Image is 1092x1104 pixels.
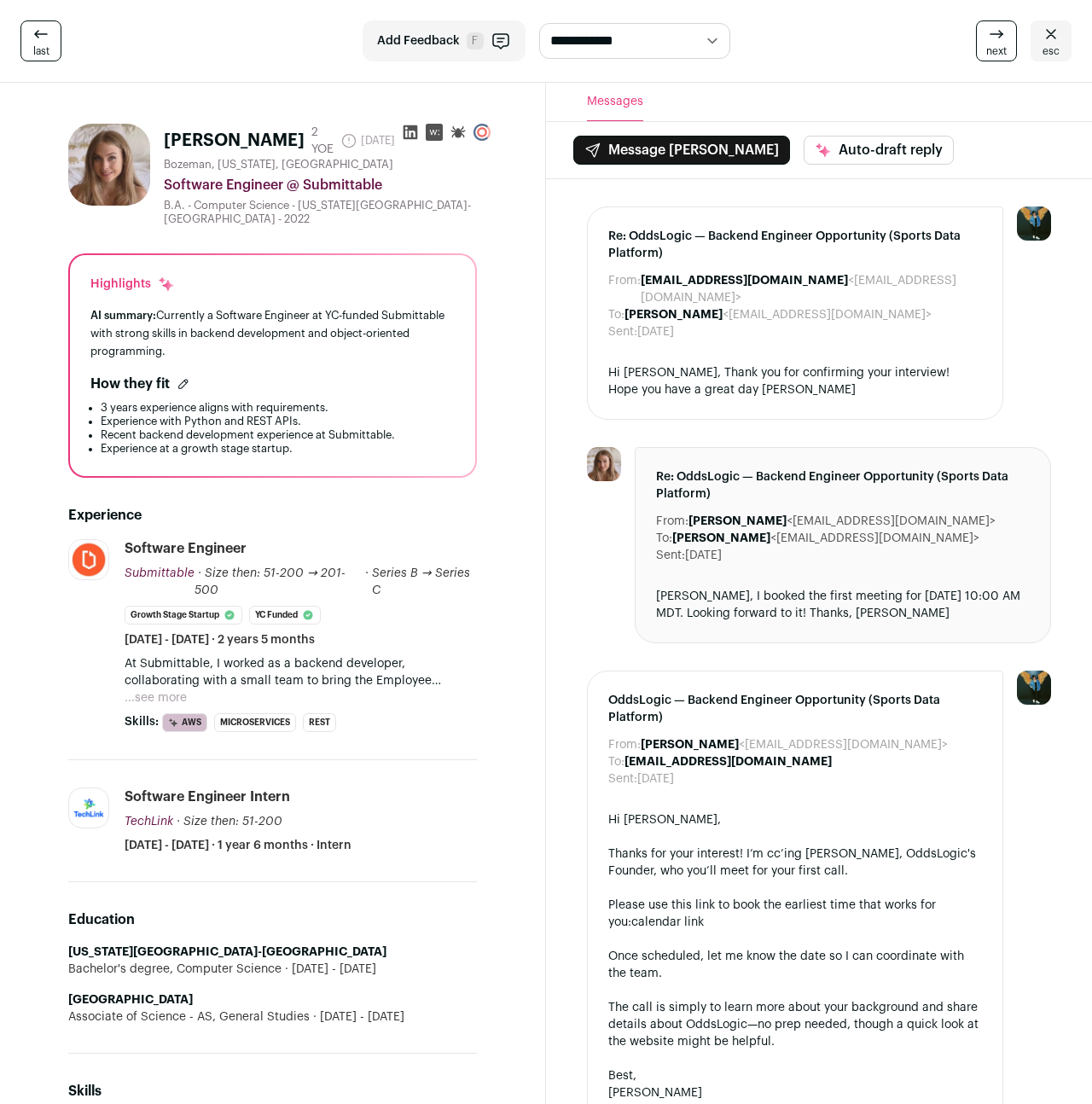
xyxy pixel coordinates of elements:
span: OddsLogic — Backend Engineer Opportunity (Sports Data Platform) [608,692,982,726]
span: Skills: [125,713,159,730]
span: Re: OddsLogic — Backend Engineer Opportunity (Sports Data Platform) [608,228,982,262]
dd: [DATE] [685,547,722,564]
b: [PERSON_NAME] [688,515,787,527]
dd: <[EMAIL_ADDRESS][DOMAIN_NAME]> [624,306,932,323]
div: Hi [PERSON_NAME], Thank you for confirming your interview! Hope you have a great day [PERSON_NAME] [608,364,982,398]
li: AWS [162,713,207,732]
div: Associate of Science - AS, General Studies [68,1008,477,1026]
dt: From: [608,736,641,753]
a: calendar link [631,916,704,928]
dt: To: [608,306,624,323]
b: [PERSON_NAME] [624,309,723,321]
img: 83cc912593afa18e6c888372d96f511b8be63b034800c2f9e2ca6e08447072dd [587,447,621,481]
div: Software Engineer [125,539,247,558]
div: Software Engineer Intern [125,787,290,806]
button: Messages [587,83,643,121]
b: [PERSON_NAME] [672,532,770,544]
span: last [33,44,49,58]
h1: [PERSON_NAME] [164,129,305,153]
dd: [DATE] [637,323,674,340]
h2: How they fit [90,374,170,394]
img: 12031951-medium_jpg [1017,206,1051,241]
span: Submittable [125,567,195,579]
dt: Sent: [608,323,637,340]
span: · [365,565,369,599]
div: Once scheduled, let me know the date so I can coordinate with the team. [608,948,982,982]
span: [DATE] [340,132,395,149]
li: YC Funded [249,606,321,625]
div: Thanks for your interest! I’m cc’ing [PERSON_NAME], OddsLogic's Founder, who you’ll meet for your... [608,845,982,880]
b: [EMAIL_ADDRESS][DOMAIN_NAME] [624,756,832,768]
span: [DATE] - [DATE] · 2 years 5 months [125,631,315,648]
div: Please use this link to book the earliest time that works for you: [608,897,982,931]
li: Microservices [214,713,296,732]
div: [PERSON_NAME], I booked the first meeting for [DATE] 10:00 AM MDT. Looking forward to it! Thanks,... [656,588,1030,622]
span: next [986,44,1007,58]
dd: <[EMAIL_ADDRESS][DOMAIN_NAME]> [688,513,996,530]
dt: To: [656,530,672,547]
button: Add Feedback F [363,20,526,61]
li: Growth Stage Startup [125,606,242,625]
b: [PERSON_NAME] [641,739,739,751]
div: Best, [608,1067,982,1084]
dd: [DATE] [637,770,674,787]
dt: To: [608,753,624,770]
div: Highlights [90,276,175,293]
img: 84ca81d4f0fe75f901c1c5e98a0d98de036b711605eb1f9bea02ba9ca04c9ac2.jpg [69,540,108,579]
h2: Experience [68,505,477,526]
img: 503730bcf793fb0017a5f81512573b58e2e53c14fd82642b13f721eb2aed2e20.png [69,794,108,823]
strong: [US_STATE][GEOGRAPHIC_DATA]-[GEOGRAPHIC_DATA] [68,946,386,958]
span: AI summary: [90,310,156,321]
dt: Sent: [608,770,637,787]
h2: Education [68,909,477,930]
span: Series B → Series C [372,567,470,596]
span: Bozeman, [US_STATE], [GEOGRAPHIC_DATA] [164,158,393,171]
img: 83cc912593afa18e6c888372d96f511b8be63b034800c2f9e2ca6e08447072dd [68,124,150,206]
div: Software Engineer @ Submittable [164,175,497,195]
span: · Size then: 51-200 [177,816,282,828]
li: REST [303,713,336,732]
span: [DATE] - [DATE] [282,961,376,978]
a: esc [1031,20,1072,61]
dd: <[EMAIL_ADDRESS][DOMAIN_NAME]> [641,272,982,306]
span: TechLink [125,816,173,828]
button: Message [PERSON_NAME] [573,136,790,165]
li: Experience at a growth stage startup. [101,442,455,456]
div: B.A. - Computer Science - [US_STATE][GEOGRAPHIC_DATA]-[GEOGRAPHIC_DATA] - 2022 [164,199,497,226]
li: 3 years experience aligns with requirements. [101,401,455,415]
dd: <[EMAIL_ADDRESS][DOMAIN_NAME]> [641,736,948,753]
a: last [20,20,61,61]
p: At Submittable, I worked as a backend developer, collaborating with a small team to bring the Emp... [125,655,477,689]
span: [DATE] - [DATE] [310,1008,404,1026]
dd: <[EMAIL_ADDRESS][DOMAIN_NAME]> [672,530,979,547]
span: F [467,32,484,49]
b: [EMAIL_ADDRESS][DOMAIN_NAME] [641,275,848,287]
div: The call is simply to learn more about your background and share details about OddsLogic—no prep ... [608,999,982,1050]
span: Add Feedback [377,32,460,49]
span: · Size then: 51-200 → 201-500 [195,567,346,596]
div: Bachelor's degree, Computer Science [68,961,477,978]
button: Auto-draft reply [804,136,954,165]
dt: From: [608,272,641,306]
div: [PERSON_NAME] [608,1084,982,1101]
li: Experience with Python and REST APIs. [101,415,455,428]
dt: Sent: [656,547,685,564]
span: esc [1043,44,1060,58]
h2: Skills [68,1081,477,1101]
strong: [GEOGRAPHIC_DATA] [68,994,193,1006]
a: next [976,20,1017,61]
dt: From: [656,513,688,530]
img: 12031951-medium_jpg [1017,671,1051,705]
span: [DATE] - [DATE] · 1 year 6 months · Intern [125,837,351,854]
div: Hi [PERSON_NAME], [608,811,982,828]
div: 2 YOE [311,124,334,158]
span: Re: OddsLogic — Backend Engineer Opportunity (Sports Data Platform) [656,468,1030,503]
div: Currently a Software Engineer at YC-funded Submittable with strong skills in backend development ... [90,306,455,360]
button: ...see more [125,689,187,706]
li: Recent backend development experience at Submittable. [101,428,455,442]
